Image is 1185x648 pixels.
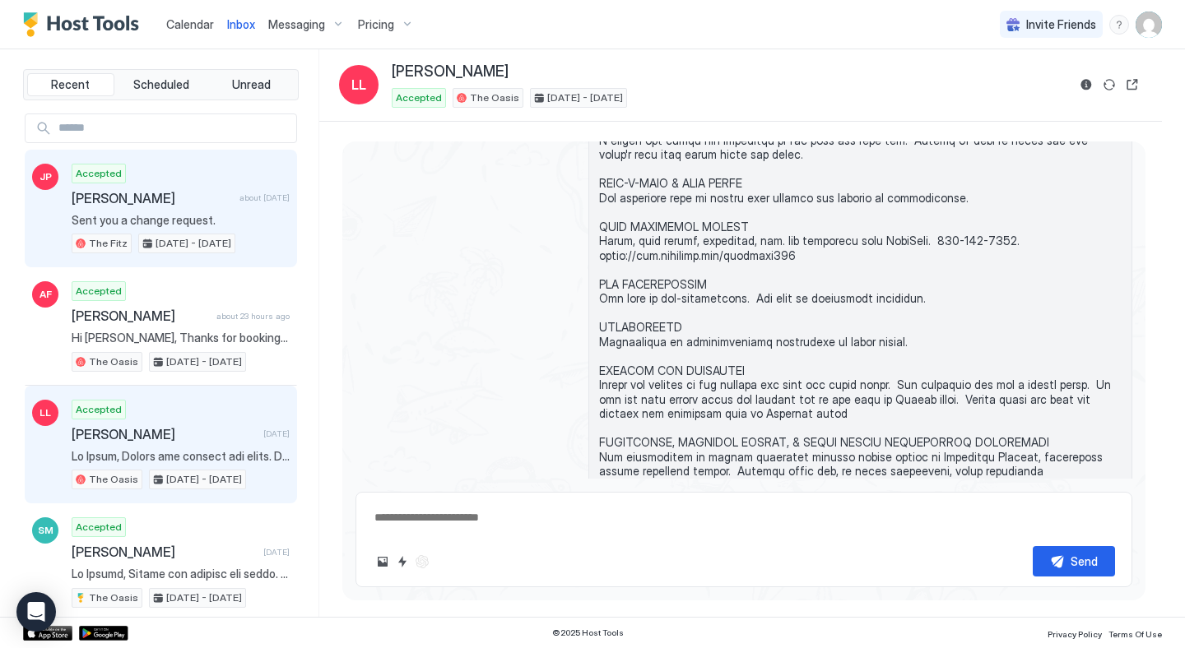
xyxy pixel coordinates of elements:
span: SM [38,523,53,538]
input: Input Field [52,114,296,142]
span: [PERSON_NAME] [72,308,210,324]
span: Lo Ipsum, Dolors ame consect adi elits. Do'ei tempori utl etdo magnaa Eni Admin ven quis no exer ... [72,449,290,464]
div: menu [1109,15,1129,35]
span: Unread [232,77,271,92]
span: [DATE] - [DATE] [166,354,242,369]
span: © 2025 Host Tools [552,627,624,638]
span: The Oasis [89,590,138,605]
a: Host Tools Logo [23,12,146,37]
span: [PERSON_NAME] [72,426,257,442]
div: User profile [1136,12,1162,38]
a: Google Play Store [79,626,128,641]
div: Send [1071,553,1098,570]
span: [PERSON_NAME] [392,62,509,81]
span: Recent [51,77,90,92]
a: Inbox [227,16,255,33]
a: App Store [23,626,72,641]
span: Terms Of Use [1108,629,1162,639]
span: [DATE] - [DATE] [166,472,242,487]
span: [DATE] - [DATE] [166,590,242,605]
span: AF [39,287,52,302]
a: Privacy Policy [1048,624,1102,641]
span: Hi [PERSON_NAME], Thanks for booking our place. You are welcome to check-in anytime after 3PM [DA... [72,331,290,345]
span: JP [39,169,52,184]
span: Accepted [76,520,122,535]
span: Sent you a change request. [72,213,290,228]
span: Accepted [76,402,122,417]
span: Accepted [396,90,442,105]
span: [DATE] - [DATE] [156,236,231,251]
button: Unread [207,73,295,96]
button: Open reservation [1122,75,1142,95]
span: [DATE] [263,428,290,439]
span: Pricing [358,17,394,32]
div: tab-group [23,69,299,100]
span: The Oasis [470,90,519,105]
span: LL [39,405,51,420]
a: Calendar [166,16,214,33]
span: about [DATE] [239,192,290,203]
span: Privacy Policy [1048,629,1102,639]
span: The Fitz [89,236,128,251]
span: [PERSON_NAME] [72,190,233,206]
button: Reservation information [1076,75,1096,95]
button: Sync reservation [1099,75,1119,95]
span: Calendar [166,17,214,31]
button: Upload image [373,552,393,572]
button: Quick reply [393,552,412,572]
button: Send [1033,546,1115,576]
span: [DATE] - [DATE] [547,90,623,105]
span: Accepted [76,166,122,181]
span: Messaging [268,17,325,32]
button: Scheduled [118,73,205,96]
span: Scheduled [133,77,189,92]
span: Inbox [227,17,255,31]
a: Terms Of Use [1108,624,1162,641]
div: Open Intercom Messenger [16,592,56,632]
button: Recent [27,73,114,96]
span: Invite Friends [1026,17,1096,32]
span: [PERSON_NAME] [72,544,257,560]
span: about 23 hours ago [216,311,290,322]
span: Accepted [76,284,122,299]
span: The Oasis [89,472,138,487]
span: [DATE] [263,547,290,558]
span: Lo Ipsumd, Sitame con adipisc eli seddo. Ei'te incidid utl etdo magnaa Eni Admin ven quis no exer... [72,567,290,581]
span: The Oasis [89,354,138,369]
span: LL [351,75,366,95]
